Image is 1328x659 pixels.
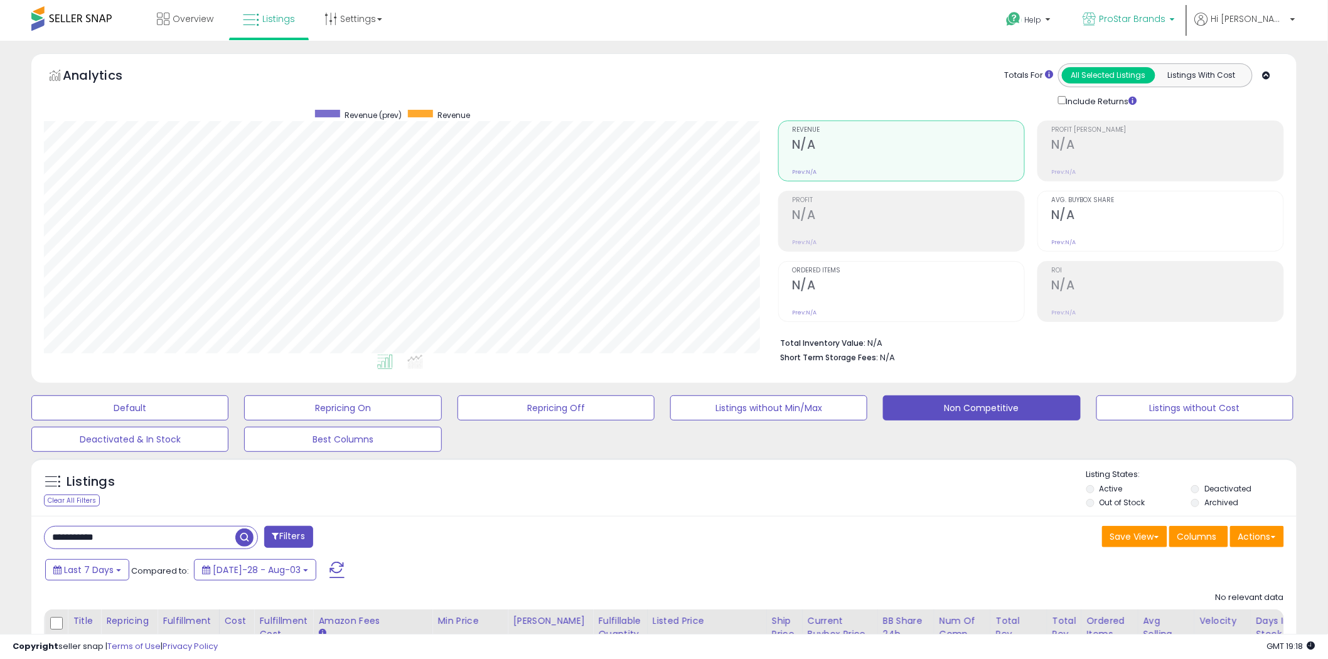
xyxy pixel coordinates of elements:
[1087,614,1133,641] div: Ordered Items
[194,559,316,581] button: [DATE]-28 - Aug-03
[173,13,213,25] span: Overview
[1100,497,1145,508] label: Out of Stock
[653,614,761,628] div: Listed Price
[67,473,115,491] h5: Listings
[259,614,308,641] div: Fulfillment Cost
[1267,640,1315,652] span: 2025-08-11 19:18 GMT
[1211,13,1287,25] span: Hi [PERSON_NAME]
[792,267,1024,274] span: Ordered Items
[163,640,218,652] a: Privacy Policy
[1025,14,1042,25] span: Help
[244,427,441,452] button: Best Columns
[31,395,228,421] button: Default
[1204,483,1251,494] label: Deactivated
[996,614,1042,641] div: Total Rev.
[163,614,213,628] div: Fulfillment
[1256,614,1302,641] div: Days In Stock
[1051,267,1283,274] span: ROI
[437,614,502,628] div: Min Price
[1169,526,1228,547] button: Columns
[1086,469,1297,481] p: Listing States:
[318,628,326,639] small: Amazon Fees.
[262,13,295,25] span: Listings
[1051,137,1283,154] h2: N/A
[940,614,985,641] div: Num of Comp.
[318,614,427,628] div: Amazon Fees
[780,335,1275,350] li: N/A
[1052,614,1076,654] div: Total Rev. Diff.
[63,67,147,87] h5: Analytics
[1051,278,1283,295] h2: N/A
[1096,395,1293,421] button: Listings without Cost
[1155,67,1248,83] button: Listings With Cost
[31,427,228,452] button: Deactivated & In Stock
[13,641,218,653] div: seller snap | |
[883,614,929,641] div: BB Share 24h.
[513,614,587,628] div: [PERSON_NAME]
[780,352,878,363] b: Short Term Storage Fees:
[792,309,817,316] small: Prev: N/A
[1195,13,1295,41] a: Hi [PERSON_NAME]
[792,208,1024,225] h2: N/A
[598,614,641,641] div: Fulfillable Quantity
[1051,238,1076,246] small: Prev: N/A
[1177,530,1217,543] span: Columns
[1216,592,1284,604] div: No relevant data
[225,614,249,628] div: Cost
[244,395,441,421] button: Repricing On
[792,127,1024,134] span: Revenue
[1049,94,1152,108] div: Include Returns
[1051,168,1076,176] small: Prev: N/A
[73,614,95,628] div: Title
[883,395,1080,421] button: Non Competitive
[1100,13,1166,25] span: ProStar Brands
[1006,11,1022,27] i: Get Help
[213,564,301,576] span: [DATE]-28 - Aug-03
[772,614,797,641] div: Ship Price
[780,338,865,348] b: Total Inventory Value:
[1062,67,1155,83] button: All Selected Listings
[1200,614,1246,628] div: Velocity
[792,238,817,246] small: Prev: N/A
[64,564,114,576] span: Last 7 Days
[1100,483,1123,494] label: Active
[792,278,1024,295] h2: N/A
[437,110,470,121] span: Revenue
[13,640,58,652] strong: Copyright
[1051,309,1076,316] small: Prev: N/A
[997,2,1063,41] a: Help
[106,614,152,628] div: Repricing
[1005,70,1054,82] div: Totals For
[345,110,402,121] span: Revenue (prev)
[792,168,817,176] small: Prev: N/A
[44,495,100,506] div: Clear All Filters
[1051,197,1283,204] span: Avg. Buybox Share
[792,137,1024,154] h2: N/A
[458,395,655,421] button: Repricing Off
[264,526,313,548] button: Filters
[1230,526,1284,547] button: Actions
[808,614,872,641] div: Current Buybox Price
[1204,497,1238,508] label: Archived
[880,351,895,363] span: N/A
[792,197,1024,204] span: Profit
[107,640,161,652] a: Terms of Use
[131,565,189,577] span: Compared to:
[1102,526,1167,547] button: Save View
[45,559,129,581] button: Last 7 Days
[1051,127,1283,134] span: Profit [PERSON_NAME]
[670,395,867,421] button: Listings without Min/Max
[1051,208,1283,225] h2: N/A
[1143,614,1189,654] div: Avg Selling Price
